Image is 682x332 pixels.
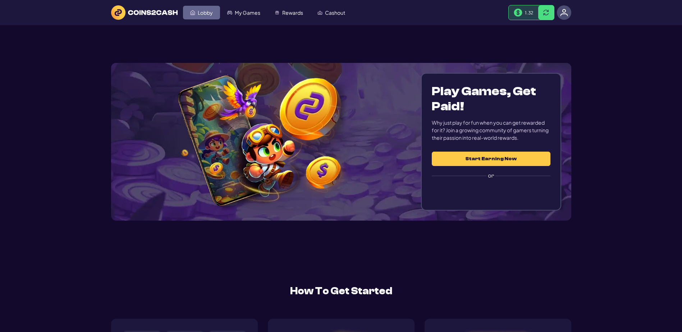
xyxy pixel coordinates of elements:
[111,5,178,20] img: logo text
[317,10,322,15] img: Cashout
[432,119,550,142] div: Why just play for fun when you can get rewarded for it? Join a growing community of gamers turnin...
[428,185,554,200] iframe: Sign in with Google Button
[310,6,352,19] a: Cashout
[111,283,571,299] h2: How To Get Started
[432,152,550,166] button: Start Earning Now
[325,10,345,15] span: Cashout
[220,6,267,19] a: My Games
[514,9,522,17] img: Money Bill
[267,6,310,19] a: Rewards
[525,10,533,15] span: 1.32
[198,10,213,15] span: Lobby
[227,10,232,15] img: My Games
[275,10,280,15] img: Rewards
[190,10,195,15] img: Lobby
[183,6,220,19] a: Lobby
[235,10,260,15] span: My Games
[560,9,568,17] img: avatar
[432,166,550,185] label: or
[282,10,303,15] span: Rewards
[432,84,550,114] h1: Play Games, Get Paid!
